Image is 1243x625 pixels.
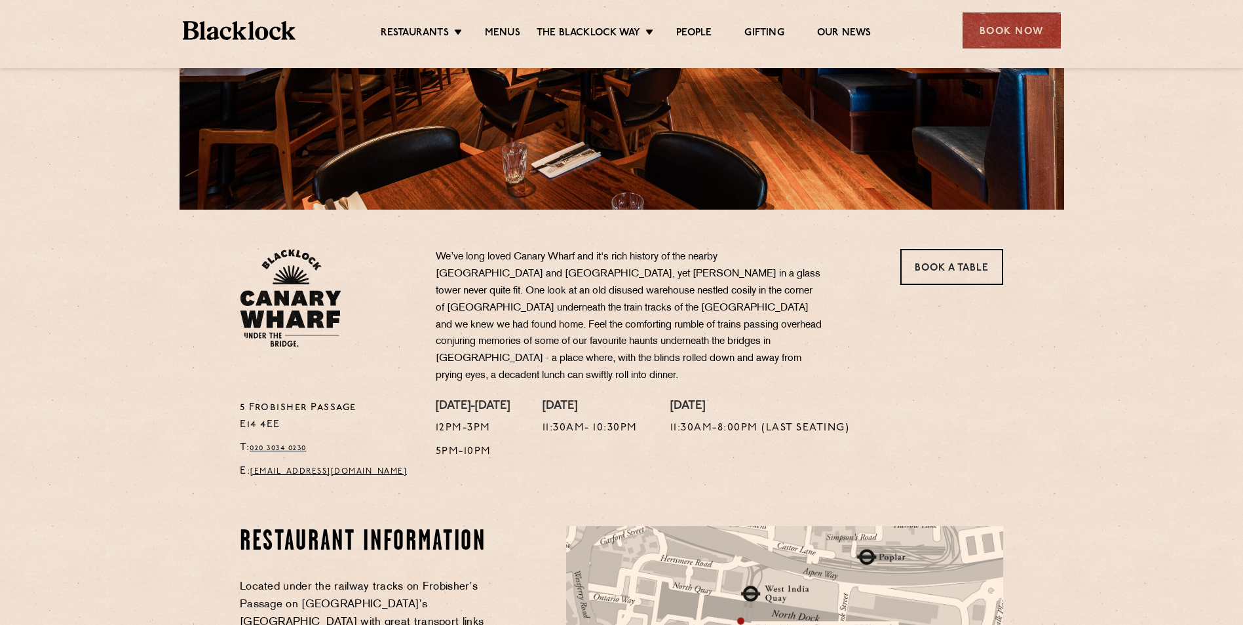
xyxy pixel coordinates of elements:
h4: [DATE] [670,400,850,414]
p: 11:30am-8:00pm (Last Seating) [670,420,850,437]
img: BL_Textured_Logo-footer-cropped.svg [183,21,296,40]
a: People [676,27,712,41]
a: Book a Table [900,249,1003,285]
p: T: [240,440,416,457]
a: Restaurants [381,27,449,41]
a: The Blacklock Way [537,27,640,41]
p: We’ve long loved Canary Wharf and it's rich history of the nearby [GEOGRAPHIC_DATA] and [GEOGRAPH... [436,249,822,385]
p: 5 Frobisher Passage E14 4EE [240,400,416,434]
a: 020 3034 0230 [250,444,307,452]
a: Gifting [744,27,784,41]
p: E: [240,463,416,480]
h2: Restaurant Information [240,526,491,559]
a: Our News [817,27,871,41]
img: BL_CW_Logo_Website.svg [240,249,341,347]
p: 12pm-3pm [436,420,510,437]
div: Book Now [963,12,1061,48]
a: [EMAIL_ADDRESS][DOMAIN_NAME] [250,468,407,476]
h4: [DATE]-[DATE] [436,400,510,414]
h4: [DATE] [543,400,638,414]
p: 5pm-10pm [436,444,510,461]
a: Menus [485,27,520,41]
p: 11:30am- 10:30pm [543,420,638,437]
